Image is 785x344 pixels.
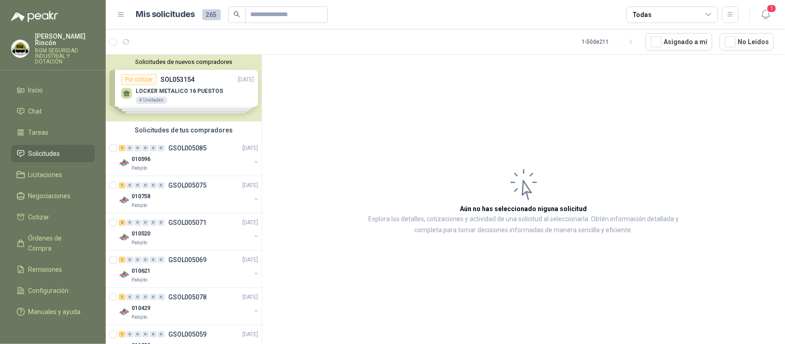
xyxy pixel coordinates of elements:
[11,103,95,120] a: Chat
[142,145,149,151] div: 0
[150,257,157,263] div: 0
[158,145,165,151] div: 0
[119,306,130,317] img: Company Logo
[150,145,157,151] div: 0
[11,124,95,141] a: Tareas
[11,166,95,183] a: Licitaciones
[234,11,240,17] span: search
[29,233,86,253] span: Órdenes de Compra
[29,170,63,180] span: Licitaciones
[29,106,42,116] span: Chat
[134,294,141,300] div: 0
[150,294,157,300] div: 0
[119,145,126,151] div: 1
[242,256,258,264] p: [DATE]
[158,294,165,300] div: 0
[29,127,49,138] span: Tareas
[158,331,165,338] div: 0
[767,4,777,13] span: 1
[646,33,712,51] button: Asignado a mi
[132,155,150,164] p: 010596
[354,214,693,236] p: Explora los detalles, cotizaciones y actividad de una solicitud al seleccionarla. Obtén informaci...
[119,157,130,168] img: Company Logo
[242,330,258,339] p: [DATE]
[132,314,147,321] p: Patojito
[119,195,130,206] img: Company Logo
[29,212,50,222] span: Cotizar
[119,217,260,247] a: 2 0 0 0 0 0 GSOL005071[DATE] Company Logo010520Patojito
[11,81,95,99] a: Inicio
[168,331,206,338] p: GSOL005059
[126,145,133,151] div: 0
[134,182,141,189] div: 0
[132,239,147,247] p: Patojito
[132,276,147,284] p: Patojito
[142,257,149,263] div: 0
[126,294,133,300] div: 0
[132,192,150,201] p: 010758
[142,182,149,189] div: 0
[132,202,147,209] p: Patojito
[119,294,126,300] div: 1
[119,182,126,189] div: 1
[142,219,149,226] div: 0
[35,48,95,64] p: BGM SEGURIDAD INDUSTRIAL Y DOTACIÓN
[29,85,43,95] span: Inicio
[242,144,258,153] p: [DATE]
[119,292,260,321] a: 1 0 0 0 0 0 GSOL005078[DATE] Company Logo010429Patojito
[460,204,587,214] h3: Aún no has seleccionado niguna solicitud
[168,182,206,189] p: GSOL005075
[134,219,141,226] div: 0
[11,303,95,321] a: Manuales y ayuda
[142,294,149,300] div: 0
[11,208,95,226] a: Cotizar
[11,40,29,57] img: Company Logo
[119,257,126,263] div: 1
[132,267,150,275] p: 010621
[11,145,95,162] a: Solicitudes
[35,33,95,46] p: [PERSON_NAME] Rincón
[11,282,95,299] a: Configuración
[126,257,133,263] div: 0
[168,257,206,263] p: GSOL005069
[126,331,133,338] div: 0
[582,34,638,49] div: 1 - 50 de 211
[168,294,206,300] p: GSOL005078
[126,219,133,226] div: 0
[150,182,157,189] div: 0
[11,229,95,257] a: Órdenes de Compra
[119,180,260,209] a: 1 0 0 0 0 0 GSOL005075[DATE] Company Logo010758Patojito
[632,10,652,20] div: Todas
[158,257,165,263] div: 0
[29,286,69,296] span: Configuración
[720,33,774,51] button: No Leídos
[29,191,71,201] span: Negociaciones
[168,145,206,151] p: GSOL005085
[158,219,165,226] div: 0
[106,55,262,121] div: Solicitudes de nuevos compradoresPor cotizarSOL053154[DATE] LOCKER METALICO 16 PUESTOS4 UnidadesP...
[132,165,147,172] p: Patojito
[134,331,141,338] div: 0
[11,261,95,278] a: Remisiones
[119,232,130,243] img: Company Logo
[132,304,150,313] p: 010429
[119,219,126,226] div: 2
[11,11,58,22] img: Logo peakr
[168,219,206,226] p: GSOL005071
[29,307,81,317] span: Manuales y ayuda
[109,58,258,65] button: Solicitudes de nuevos compradores
[158,182,165,189] div: 0
[119,269,130,280] img: Company Logo
[119,143,260,172] a: 1 0 0 0 0 0 GSOL005085[DATE] Company Logo010596Patojito
[242,181,258,190] p: [DATE]
[757,6,774,23] button: 1
[242,293,258,302] p: [DATE]
[142,331,149,338] div: 0
[202,9,221,20] span: 265
[29,149,60,159] span: Solicitudes
[11,187,95,205] a: Negociaciones
[132,229,150,238] p: 010520
[119,331,126,338] div: 1
[136,8,195,21] h1: Mis solicitudes
[126,182,133,189] div: 0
